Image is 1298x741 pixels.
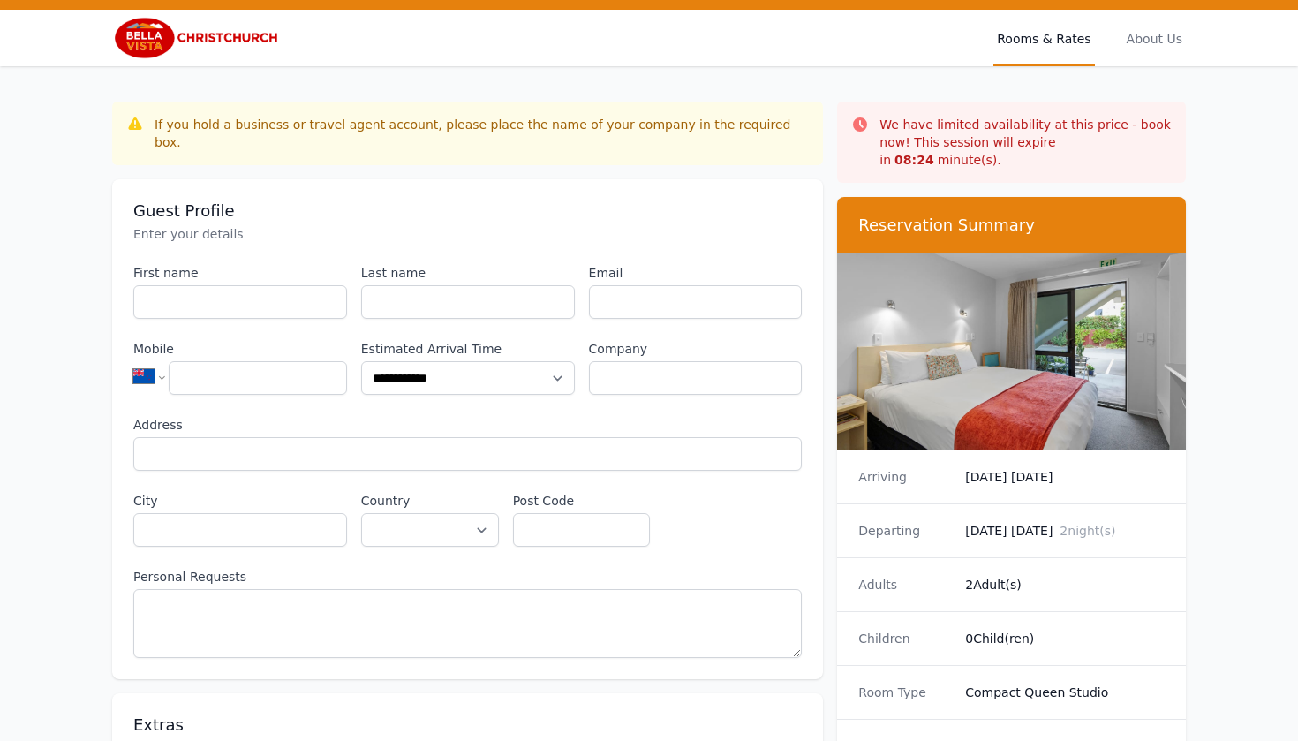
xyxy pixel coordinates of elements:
[965,468,1165,486] dd: [DATE] [DATE]
[858,468,951,486] dt: Arriving
[965,684,1165,701] dd: Compact Queen Studio
[894,153,934,167] strong: 08 : 24
[879,116,1172,169] p: We have limited availability at this price - book now! This session will expire in minute(s).
[133,416,802,434] label: Address
[133,492,347,510] label: City
[858,684,951,701] dt: Room Type
[965,630,1165,647] dd: 0 Child(ren)
[112,17,282,59] img: Bella Vista Christchurch
[133,340,347,358] label: Mobile
[965,522,1165,540] dd: [DATE] [DATE]
[361,264,575,282] label: Last name
[965,576,1165,594] dd: 2 Adult(s)
[837,253,1186,450] img: Compact Queen Studio
[133,568,802,586] label: Personal Requests
[513,492,651,510] label: Post Code
[589,264,803,282] label: Email
[133,715,802,736] h3: Extras
[858,576,951,594] dt: Adults
[858,522,951,540] dt: Departing
[361,340,575,358] label: Estimated Arrival Time
[589,340,803,358] label: Company
[993,10,1094,66] a: Rooms & Rates
[1123,10,1186,66] a: About Us
[858,630,951,647] dt: Children
[361,492,499,510] label: Country
[1060,524,1115,538] span: 2 night(s)
[133,225,802,243] p: Enter your details
[858,215,1165,236] h3: Reservation Summary
[133,264,347,282] label: First name
[133,200,802,222] h3: Guest Profile
[155,116,809,151] div: If you hold a business or travel agent account, please place the name of your company in the requ...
